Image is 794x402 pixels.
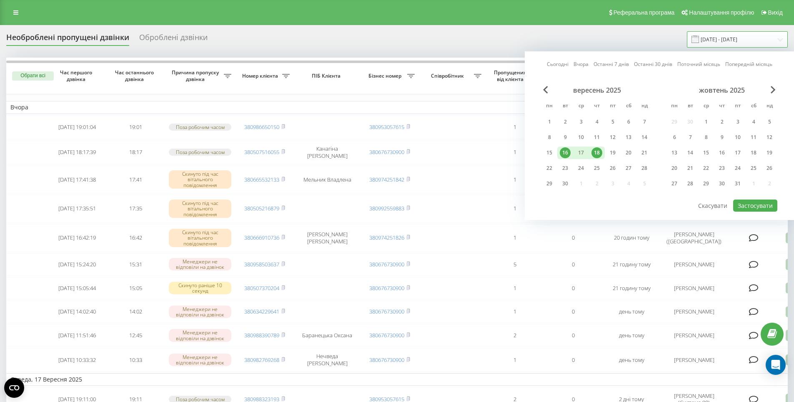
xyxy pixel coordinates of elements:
[591,163,602,174] div: 25
[106,166,165,193] td: 17:41
[573,131,589,144] div: ср 10 вер 2025 р.
[12,71,54,81] button: Обрати всі
[666,177,682,190] div: пн 27 жовт 2025 р.
[698,147,714,159] div: ср 15 жовт 2025 р.
[486,195,544,222] td: 1
[106,253,165,276] td: 15:31
[576,116,586,127] div: 3
[636,131,652,144] div: нд 14 вер 2025 р.
[685,163,696,174] div: 21
[634,60,672,68] a: Останні 30 днів
[547,60,569,68] a: Сьогодні
[622,100,635,113] abbr: субота
[730,177,746,190] div: пт 31 жовт 2025 р.
[766,355,786,375] div: Open Intercom Messenger
[621,147,636,159] div: сб 20 вер 2025 р.
[557,177,573,190] div: вт 30 вер 2025 р.
[486,253,544,276] td: 5
[486,324,544,346] td: 2
[560,178,571,189] div: 30
[639,116,650,127] div: 7
[716,178,727,189] div: 30
[591,147,602,158] div: 18
[106,324,165,346] td: 12:45
[169,170,231,189] div: Скинуто під час вітального повідомлення
[591,100,603,113] abbr: четвер
[701,163,711,174] div: 22
[730,147,746,159] div: пт 17 жовт 2025 р.
[606,100,619,113] abbr: п’ятниця
[771,86,776,94] span: Next Month
[669,147,680,158] div: 13
[594,60,629,68] a: Останні 7 днів
[113,69,158,82] span: Час останнього дзвінка
[55,69,100,82] span: Час першого дзвінка
[714,147,730,159] div: чт 16 жовт 2025 р.
[591,132,602,143] div: 11
[668,100,681,113] abbr: понеділок
[732,132,743,143] div: 10
[48,324,106,346] td: [DATE] 11:51:46
[544,224,602,252] td: 0
[4,378,24,398] button: Open CMP widget
[557,162,573,174] div: вт 23 вер 2025 р.
[106,141,165,164] td: 18:17
[106,277,165,299] td: 15:05
[589,131,605,144] div: чт 11 вер 2025 р.
[768,9,783,16] span: Вихід
[748,116,759,127] div: 4
[666,86,777,94] div: жовтень 2025
[486,224,544,252] td: 1
[621,116,636,128] div: сб 6 вер 2025 р.
[682,131,698,144] div: вт 7 жовт 2025 р.
[661,324,727,346] td: [PERSON_NAME]
[682,162,698,174] div: вт 21 жовт 2025 р.
[244,205,279,212] a: 380505216879
[48,348,106,372] td: [DATE] 10:33:32
[486,141,544,164] td: 1
[486,166,544,193] td: 1
[369,234,404,241] a: 380974251826
[732,147,743,158] div: 17
[639,147,650,158] div: 21
[661,277,727,299] td: [PERSON_NAME]
[748,147,759,158] div: 18
[666,147,682,159] div: пн 13 жовт 2025 р.
[560,147,571,158] div: 16
[761,131,777,144] div: нд 12 жовт 2025 р.
[486,348,544,372] td: 1
[369,284,404,292] a: 380676730900
[638,100,651,113] abbr: неділя
[732,178,743,189] div: 31
[746,116,761,128] div: сб 4 жовт 2025 р.
[573,116,589,128] div: ср 3 вер 2025 р.
[294,141,361,164] td: Канагіна [PERSON_NAME]
[764,147,775,158] div: 19
[623,163,634,174] div: 27
[716,163,727,174] div: 23
[544,132,555,143] div: 8
[576,132,586,143] div: 10
[169,354,231,366] div: Менеджери не відповіли на дзвінок
[746,131,761,144] div: сб 11 жовт 2025 р.
[725,60,772,68] a: Попередній місяць
[106,195,165,222] td: 17:35
[244,148,279,156] a: 380507516055
[169,258,231,271] div: Менеджери не відповіли на дзвінок
[602,224,661,252] td: 20 годин тому
[559,100,571,113] abbr: вівторок
[636,162,652,174] div: нд 28 вер 2025 р.
[607,147,618,158] div: 19
[716,100,728,113] abbr: четвер
[763,100,776,113] abbr: неділя
[589,147,605,159] div: чт 18 вер 2025 р.
[541,131,557,144] div: пн 8 вер 2025 р.
[666,131,682,144] div: пн 6 жовт 2025 р.
[685,178,696,189] div: 28
[714,131,730,144] div: чт 9 жовт 2025 р.
[733,200,777,212] button: Застосувати
[244,356,279,364] a: 380982769268
[636,116,652,128] div: нд 7 вер 2025 р.
[589,116,605,128] div: чт 4 вер 2025 р.
[244,260,279,268] a: 380958503637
